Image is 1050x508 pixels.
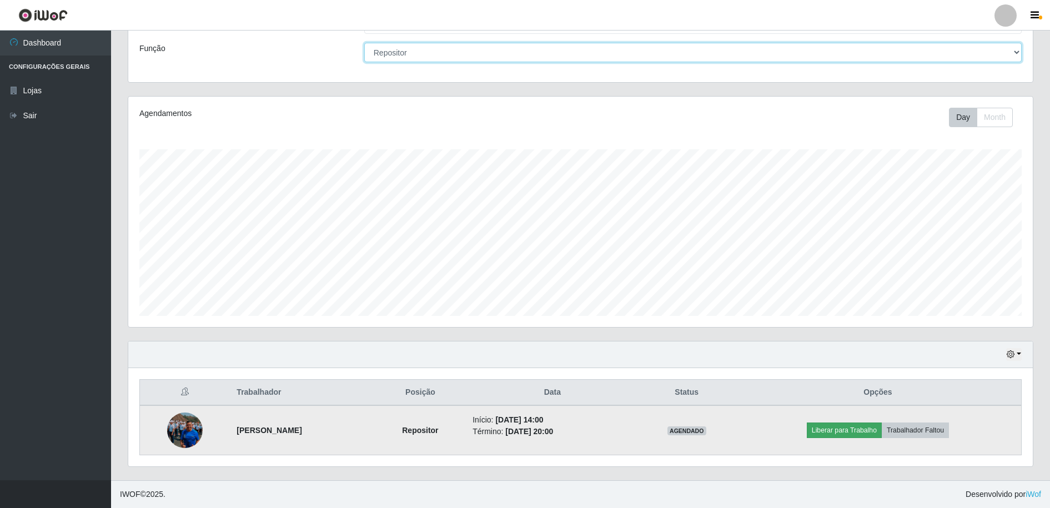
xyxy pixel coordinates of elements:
div: Agendamentos [139,108,498,119]
span: IWOF [120,490,140,499]
div: Toolbar with button groups [949,108,1022,127]
th: Trabalhador [230,380,374,406]
th: Posição [375,380,466,406]
span: AGENDADO [667,426,706,435]
time: [DATE] 14:00 [495,415,543,424]
button: Trabalhador Faltou [882,423,949,438]
img: 1748446152061.jpeg [167,399,203,462]
th: Data [466,380,639,406]
label: Função [139,43,165,54]
a: iWof [1026,490,1041,499]
li: Término: [473,426,632,437]
th: Opções [735,380,1022,406]
img: CoreUI Logo [18,8,68,22]
time: [DATE] 20:00 [505,427,553,436]
th: Status [639,380,735,406]
span: Desenvolvido por [966,489,1041,500]
li: Início: [473,414,632,426]
strong: Repositor [402,426,438,435]
button: Liberar para Trabalho [807,423,882,438]
strong: [PERSON_NAME] [237,426,302,435]
button: Day [949,108,977,127]
span: © 2025 . [120,489,165,500]
div: First group [949,108,1013,127]
button: Month [977,108,1013,127]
